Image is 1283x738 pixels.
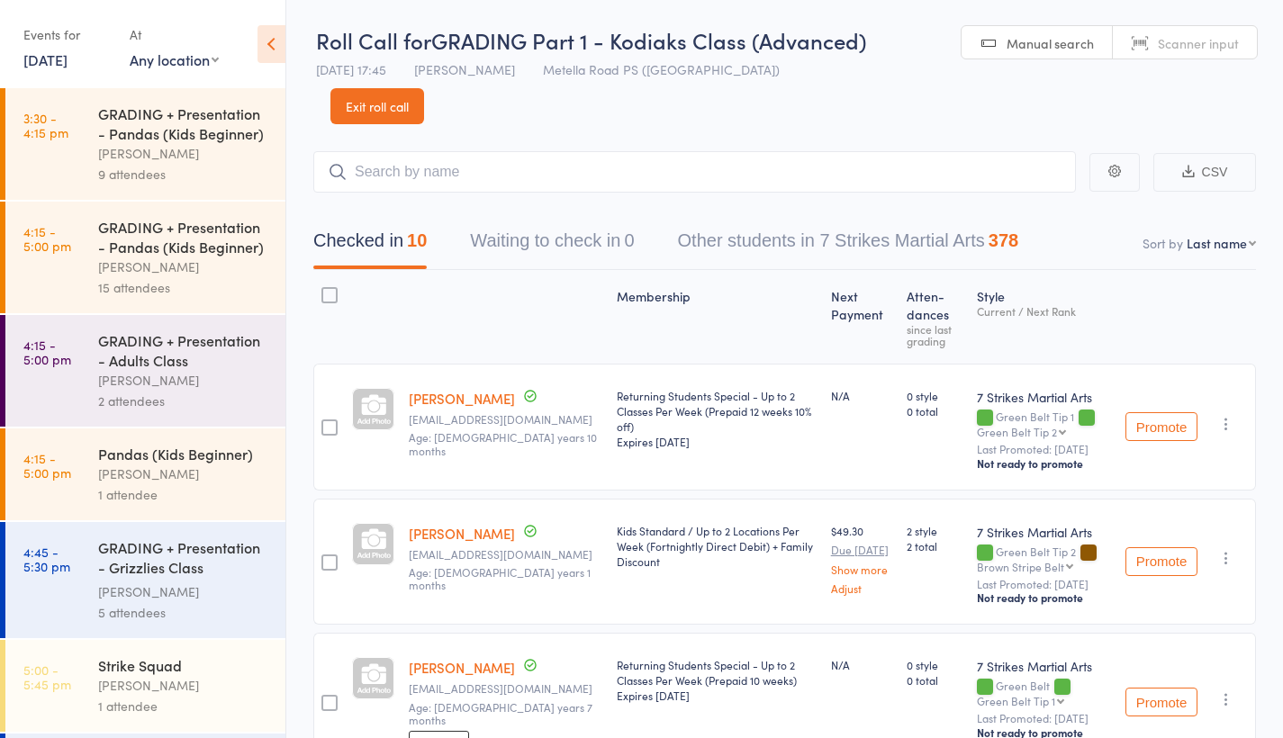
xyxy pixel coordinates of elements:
input: Search by name [313,151,1076,193]
span: Scanner input [1158,34,1239,52]
a: Exit roll call [330,88,424,124]
div: 15 attendees [98,277,270,298]
div: 7 Strikes Martial Arts [977,657,1111,675]
div: 1 attendee [98,696,270,716]
div: Returning Students Special - Up to 2 Classes Per Week (Prepaid 12 weeks 10% off) [617,388,817,449]
time: 4:45 - 5:30 pm [23,544,70,573]
div: At [130,20,219,49]
div: Green Belt Tip 2 [977,426,1057,437]
time: 5:00 - 5:45 pm [23,662,71,691]
time: 3:30 - 4:15 pm [23,111,68,139]
span: Manual search [1007,34,1094,52]
button: Other students in 7 Strikes Martial Arts378 [678,221,1019,269]
span: Age: [DEMOGRAPHIC_DATA] years 1 months [409,564,591,592]
div: Expires [DATE] [617,434,817,449]
a: 4:15 -5:00 pmGRADING + Presentation - Pandas (Kids Beginner)[PERSON_NAME]15 attendees [5,202,285,313]
div: 7 Strikes Martial Arts [977,523,1111,541]
div: 1 attendee [98,484,270,505]
div: [PERSON_NAME] [98,463,270,484]
div: N/A [831,657,892,672]
span: 2 total [907,538,962,553]
label: Sort by [1143,234,1183,252]
div: Style [970,278,1118,355]
a: 4:45 -5:30 pmGRADING + Presentation - Grizzlies Class (Intermed...[PERSON_NAME]5 attendees [5,522,285,638]
a: 3:30 -4:15 pmGRADING + Presentation - Pandas (Kids Beginner)[PERSON_NAME]9 attendees [5,88,285,200]
span: GRADING Part 1 - Kodiaks Class (Advanced) [431,25,866,55]
a: [DATE] [23,49,68,69]
div: Kids Standard / Up to 2 Locations Per Week (Fortnightly Direct Debit) + Family Discount [617,523,817,569]
button: Promote [1125,547,1197,576]
span: Age: [DEMOGRAPHIC_DATA] years 7 months [409,699,592,727]
small: Indujassi@hotmail.com [409,682,602,695]
div: Returning Students Special - Up to 2 Classes Per Week (Prepaid 10 weeks) [617,657,817,703]
div: since last grading [907,323,962,346]
a: 5:00 -5:45 pmStrike Squad[PERSON_NAME]1 attendee [5,640,285,732]
small: Due [DATE] [831,544,892,556]
a: Adjust [831,582,892,594]
button: CSV [1153,153,1256,192]
div: Not ready to promote [977,590,1111,605]
a: [PERSON_NAME] [409,389,515,408]
div: [PERSON_NAME] [98,581,270,602]
div: Next Payment [824,278,899,355]
div: 378 [989,230,1018,250]
div: [PERSON_NAME] [98,675,270,696]
button: Checked in10 [313,221,427,269]
small: meenal007@gmail.com [409,548,602,561]
div: [PERSON_NAME] [98,256,270,277]
div: 10 [407,230,427,250]
a: 4:15 -5:00 pmGRADING + Presentation - Adults Class[PERSON_NAME]2 attendees [5,315,285,427]
time: 4:15 - 5:00 pm [23,451,71,480]
small: Last Promoted: [DATE] [977,578,1111,590]
div: Current / Next Rank [977,305,1111,317]
div: Not ready to promote [977,456,1111,471]
div: Expires [DATE] [617,688,817,703]
div: Green Belt Tip 2 [977,545,1111,572]
a: 4:15 -5:00 pmPandas (Kids Beginner)[PERSON_NAME]1 attendee [5,428,285,520]
div: Brown Stripe Belt [977,561,1064,572]
div: Pandas (Kids Beginner) [98,444,270,463]
div: 9 attendees [98,164,270,184]
div: Last name [1187,234,1247,252]
span: 2 style [907,523,962,538]
span: 0 total [907,672,962,688]
time: 4:15 - 5:00 pm [23,337,71,366]
div: GRADING + Presentation - Pandas (Kids Beginner) [98,103,270,143]
span: Age: [DEMOGRAPHIC_DATA] years 10 months [409,429,597,457]
span: [DATE] 17:45 [316,60,386,78]
div: Strike Squad [98,655,270,675]
small: ybuenaventura@bigpond.com [409,413,602,426]
span: 0 style [907,657,962,672]
small: Last Promoted: [DATE] [977,443,1111,455]
span: Roll Call for [316,25,431,55]
time: 4:15 - 5:00 pm [23,224,71,253]
button: Promote [1125,688,1197,716]
div: GRADING + Presentation - Pandas (Kids Beginner) [98,217,270,256]
div: 5 attendees [98,602,270,623]
div: Green Belt Tip 1 [977,410,1111,437]
div: Membership [610,278,824,355]
a: Show more [831,563,892,575]
div: 7 Strikes Martial Arts [977,388,1111,406]
div: GRADING + Presentation - Adults Class [98,330,270,370]
a: [PERSON_NAME] [409,524,515,543]
span: Metella Road PS ([GEOGRAPHIC_DATA]) [543,60,780,78]
div: Green Belt [977,679,1111,706]
div: $49.30 [831,523,892,594]
div: [PERSON_NAME] [98,143,270,164]
small: Last Promoted: [DATE] [977,712,1111,724]
div: N/A [831,388,892,403]
a: [PERSON_NAME] [409,658,515,677]
div: GRADING + Presentation - Grizzlies Class (Intermed... [98,537,270,581]
button: Promote [1125,412,1197,441]
div: Any location [130,49,219,69]
span: [PERSON_NAME] [414,60,515,78]
span: 0 total [907,403,962,418]
div: Atten­dances [899,278,970,355]
div: 2 attendees [98,391,270,411]
button: Waiting to check in0 [470,221,634,269]
div: Events for [23,20,112,49]
span: 0 style [907,388,962,403]
div: Green Belt Tip 1 [977,695,1055,706]
div: [PERSON_NAME] [98,370,270,391]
